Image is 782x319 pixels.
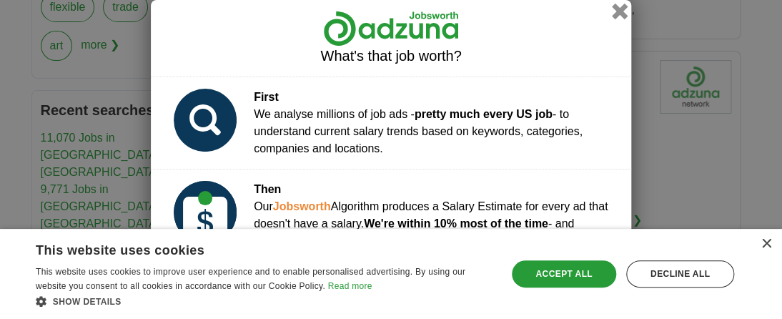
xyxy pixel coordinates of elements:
[415,108,553,120] strong: pretty much every US job
[364,217,548,230] strong: We're within 10% most of the time
[254,181,620,250] div: Our Algorithm produces a Salary Estimate for every ad that doesn't have a salary. - and improving...
[254,183,281,195] strong: Then
[328,281,372,291] a: Read more, opens a new window
[174,89,237,152] img: salary_prediction_1.svg
[273,200,331,212] strong: Jobsworth
[254,91,279,103] strong: First
[162,47,620,65] h2: What's that job worth?
[53,297,122,307] span: Show details
[36,294,493,308] div: Show details
[36,267,465,291] span: This website uses cookies to improve user experience and to enable personalised advertising. By u...
[36,237,457,259] div: This website uses cookies
[512,260,616,288] div: Accept all
[761,239,771,250] div: Close
[254,89,620,157] div: We analyse millions of job ads - - to understand current salary trends based on keywords, categor...
[626,260,734,288] div: Decline all
[174,181,237,244] img: salary_prediction_2_USD.svg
